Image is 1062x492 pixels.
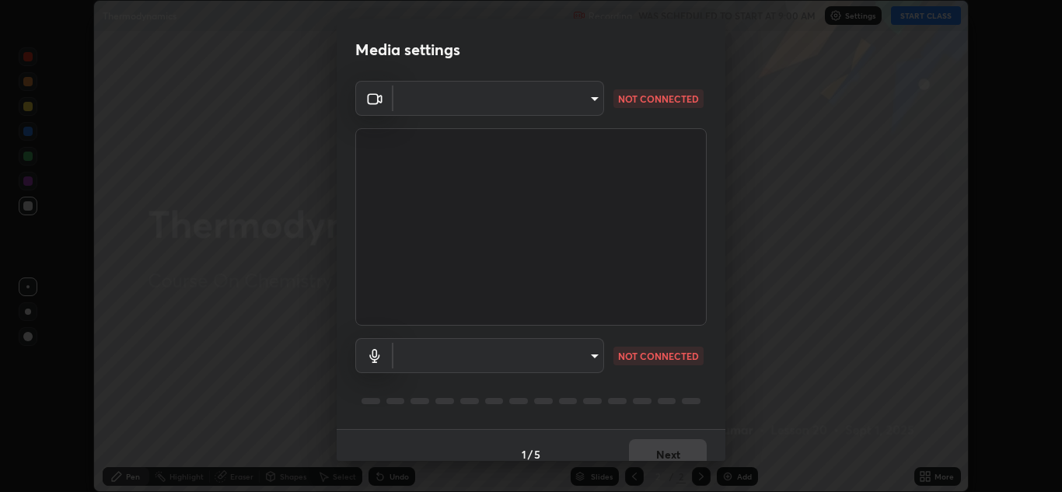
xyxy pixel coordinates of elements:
h4: 1 [522,446,526,462]
div: ​ [393,81,604,116]
p: NOT CONNECTED [618,92,699,106]
p: NOT CONNECTED [618,349,699,363]
div: ​ [393,338,604,373]
h4: 5 [534,446,540,462]
h2: Media settings [355,40,460,60]
h4: / [528,446,533,462]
